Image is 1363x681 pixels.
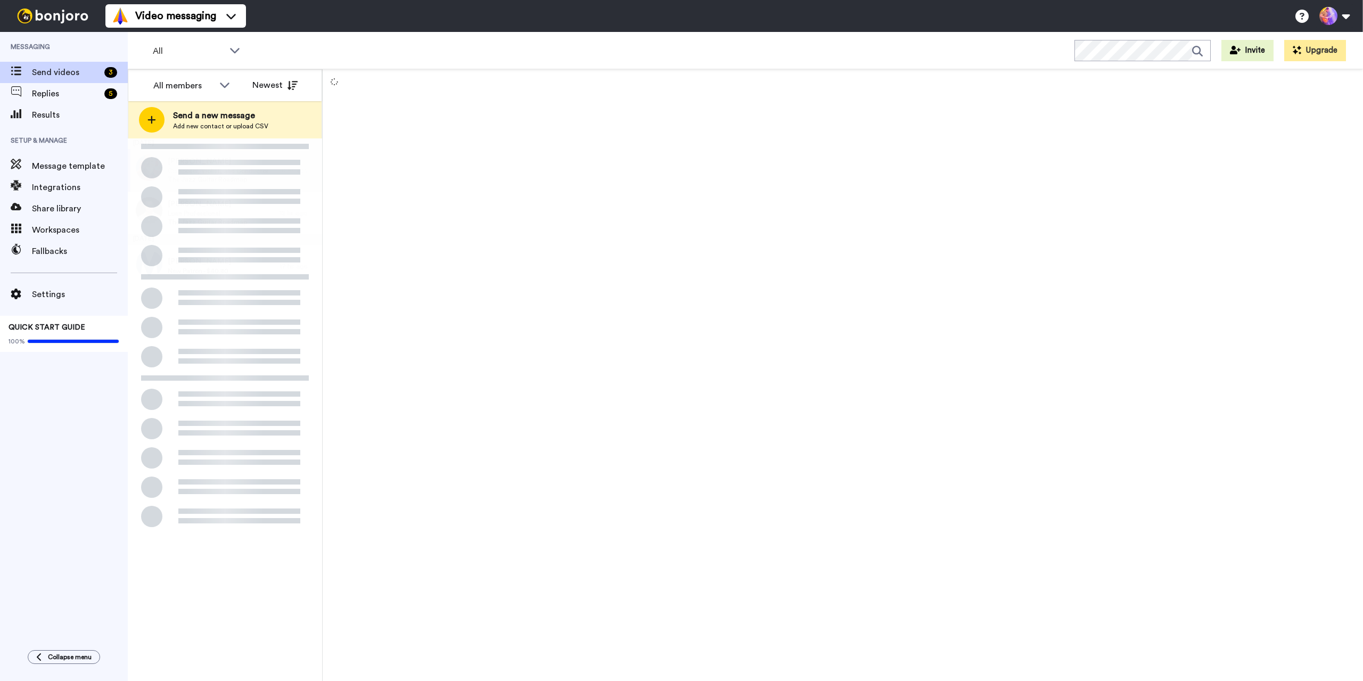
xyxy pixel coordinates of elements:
button: Invite [1221,40,1274,61]
img: cb069e0c-e1de-463f-a42a-a2a3de92ddb2.jpg [136,197,162,224]
span: Integrations [32,181,128,194]
img: vm-color.svg [112,7,129,24]
span: All [153,45,224,58]
span: Replies [32,87,100,100]
span: QUICK START GUIDE [9,324,85,331]
span: Workspaces [32,224,128,236]
span: Video messaging [135,9,216,23]
span: 100% [9,337,25,346]
span: Send a new message [173,109,268,122]
span: Collapse menu [48,653,92,661]
div: 10 hr. ago [280,166,317,175]
span: [PERSON_NAME] [168,256,231,267]
span: Share library [32,202,128,215]
div: All members [153,79,214,92]
div: [DATE] [128,234,322,245]
span: Fallbacks [32,245,128,258]
img: bj-logo-header-white.svg [13,9,93,23]
span: Message template [32,160,128,173]
div: [DATE] [128,138,322,149]
span: Results [32,109,128,121]
span: Composer, Violist, and Conductor [168,167,268,175]
button: Upgrade [1284,40,1346,61]
div: 12 hr. ago [280,209,317,217]
button: Collapse menu [28,650,100,664]
span: The Jazz Guitar Roadmap [168,175,268,184]
img: 03403dd5-18bc-46ad-ad59-9daf3f956884.png [136,250,162,277]
span: [PERSON_NAME] [168,199,247,209]
span: Add new contact or upload CSV [173,122,268,130]
div: 17 hr. ago [280,262,317,270]
span: The Jazz Guitar Roadmap [168,218,247,226]
span: Loan Professional [168,209,247,218]
img: 62be69e4-b5f0-463c-b1f2-aad13cf46d4f.jpg [136,154,162,181]
span: Settings [32,288,128,301]
span: New Patron - $40.80 [168,267,231,275]
div: 5 [104,88,117,99]
div: 3 [104,67,117,78]
span: [PERSON_NAME] [168,156,268,167]
span: Send videos [32,66,100,79]
button: Newest [244,75,306,96]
